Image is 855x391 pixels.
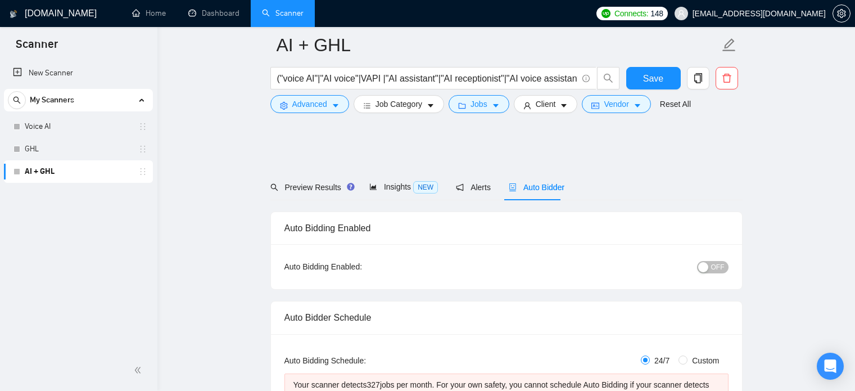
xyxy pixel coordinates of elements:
[536,98,556,110] span: Client
[509,183,564,192] span: Auto Bidder
[4,89,153,183] li: My Scanners
[650,354,674,367] span: 24/7
[716,73,738,83] span: delete
[7,36,67,60] span: Scanner
[8,91,26,109] button: search
[833,9,851,18] a: setting
[270,95,349,113] button: settingAdvancedcaret-down
[25,160,132,183] a: AI + GHL
[346,182,356,192] div: Tooltip anchor
[284,302,729,334] div: Auto Bidder Schedule
[277,31,720,59] input: Scanner name...
[138,122,147,131] span: holder
[677,10,685,17] span: user
[650,7,663,20] span: 148
[13,62,144,84] a: New Scanner
[456,183,491,192] span: Alerts
[332,101,340,110] span: caret-down
[582,75,590,82] span: info-circle
[687,354,723,367] span: Custom
[582,95,650,113] button: idcardVendorcaret-down
[270,183,351,192] span: Preview Results
[10,5,17,23] img: logo
[716,67,738,89] button: delete
[660,98,691,110] a: Reset All
[643,71,663,86] span: Save
[25,115,132,138] a: Voice AI
[354,95,444,113] button: barsJob Categorycaret-down
[134,365,145,376] span: double-left
[25,138,132,160] a: GHL
[722,38,736,52] span: edit
[292,98,327,110] span: Advanced
[277,71,577,86] input: Search Freelance Jobs...
[270,183,278,191] span: search
[626,67,681,89] button: Save
[634,101,641,110] span: caret-down
[492,101,500,110] span: caret-down
[363,101,371,110] span: bars
[614,7,648,20] span: Connects:
[138,167,147,176] span: holder
[413,181,438,194] span: NEW
[833,5,851,23] button: setting
[262,8,304,18] a: searchScanner
[427,101,435,110] span: caret-down
[509,183,517,191] span: robot
[132,8,166,18] a: homeHome
[284,212,729,244] div: Auto Bidding Enabled
[188,8,239,18] a: dashboardDashboard
[597,67,619,89] button: search
[284,260,432,273] div: Auto Bidding Enabled:
[280,101,288,110] span: setting
[376,98,422,110] span: Job Category
[514,95,578,113] button: userClientcaret-down
[833,9,850,18] span: setting
[687,67,709,89] button: copy
[138,145,147,154] span: holder
[601,9,610,18] img: upwork-logo.png
[591,101,599,110] span: idcard
[711,261,725,273] span: OFF
[30,89,74,111] span: My Scanners
[449,95,509,113] button: folderJobscaret-down
[4,62,153,84] li: New Scanner
[369,182,438,191] span: Insights
[687,73,709,83] span: copy
[560,101,568,110] span: caret-down
[523,101,531,110] span: user
[458,101,466,110] span: folder
[817,353,844,380] div: Open Intercom Messenger
[471,98,487,110] span: Jobs
[604,98,628,110] span: Vendor
[369,183,377,191] span: area-chart
[284,354,432,367] div: Auto Bidding Schedule:
[598,73,619,83] span: search
[8,96,25,104] span: search
[456,183,464,191] span: notification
